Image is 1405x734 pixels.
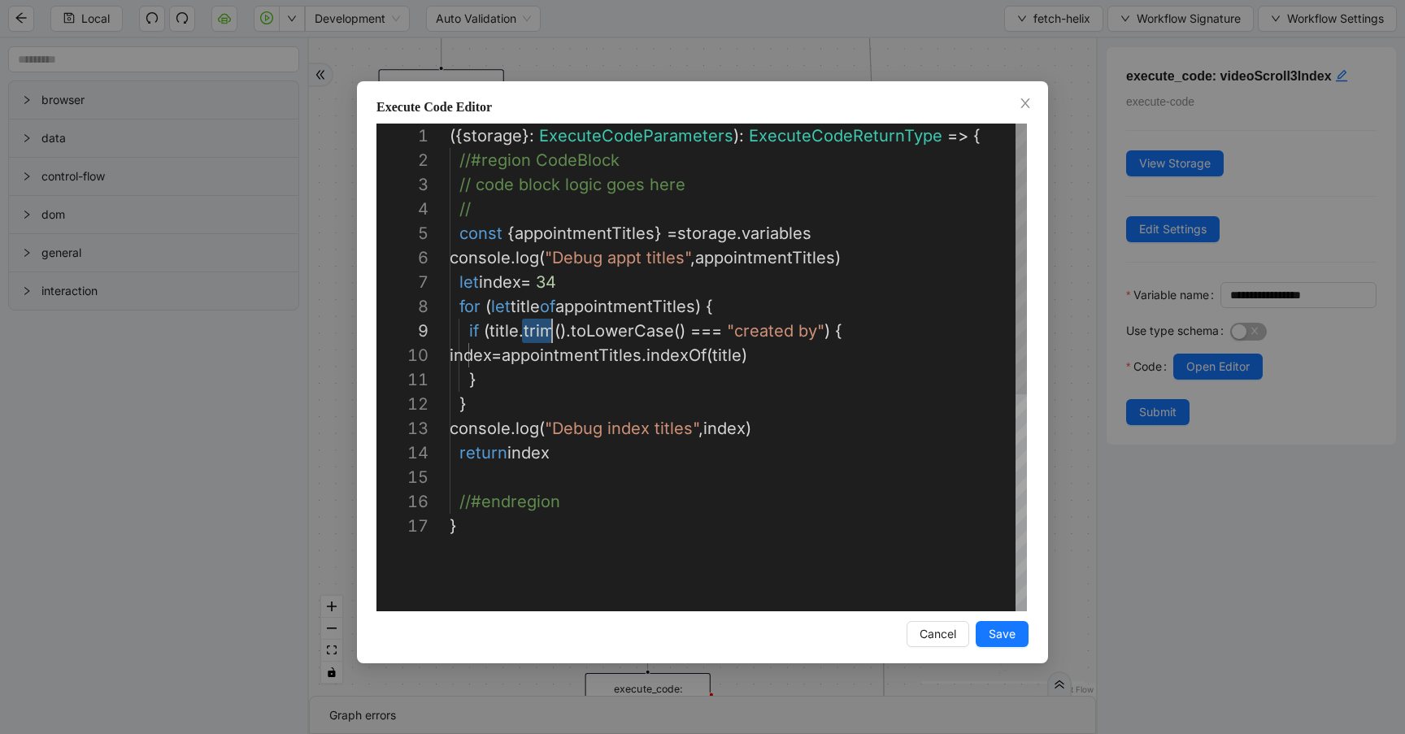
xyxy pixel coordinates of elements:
span: // [459,199,471,219]
span: const [459,224,502,243]
span: ( [539,248,545,267]
div: 10 [376,343,428,367]
span: "created by" [727,321,824,341]
button: Save [976,621,1029,647]
span: return [459,443,507,463]
div: 16 [376,489,428,514]
span: console [450,419,511,438]
span: } [459,394,467,414]
div: 9 [376,319,428,343]
span: if [469,321,479,341]
span: } [469,370,476,389]
span: ExecuteCodeParameters [539,126,733,145]
div: 6 [376,245,428,270]
span: appointmentTitles [515,224,655,243]
span: } [655,224,662,243]
span: { [507,224,515,243]
span: trim [524,321,555,341]
span: { [835,321,842,341]
span: index [507,443,550,463]
span: of [540,297,555,316]
span: { [973,126,981,145]
span: () [674,321,685,341]
span: ( [707,345,712,365]
span: appointmentTitles [695,248,835,267]
span: ( [539,419,545,438]
div: 5 [376,221,428,245]
span: toLowerCase [571,321,674,341]
span: ) [746,419,751,438]
div: 2 [376,148,428,172]
span: ( [484,321,489,341]
div: 7 [376,270,428,294]
span: => [947,126,968,145]
span: storage [677,224,737,243]
span: close [1019,97,1032,110]
div: 3 [376,172,428,197]
span: title [712,345,742,365]
span: log [515,419,539,438]
div: 13 [376,416,428,441]
span: ) [835,248,841,267]
button: Close [1016,95,1034,113]
span: for [459,297,481,316]
span: title [511,297,540,316]
div: 12 [376,392,428,416]
div: 11 [376,367,428,392]
span: index [450,345,491,365]
textarea: Editor content;Press Alt+F1 for Accessibility Options. [552,319,553,343]
span: . [642,345,646,365]
span: . [511,419,515,438]
span: Cancel [920,625,956,643]
span: storage [463,126,522,145]
span: ExecuteCodeReturnType [749,126,942,145]
div: Execute Code Editor [376,98,1029,117]
span: let [459,272,479,292]
span: { [706,297,713,316]
div: 4 [376,197,428,221]
span: . [511,248,515,267]
div: 14 [376,441,428,465]
span: let [491,297,511,316]
span: 34 [536,272,556,292]
div: 17 [376,514,428,538]
span: === [690,321,722,341]
span: //#region CodeBlock [459,150,620,170]
span: appointmentTitles [502,345,642,365]
span: index [479,272,520,292]
span: , [690,248,695,267]
div: 1 [376,124,428,148]
span: }: [522,126,534,145]
span: ) [695,297,701,316]
span: // code block logic goes here [459,175,685,194]
span: Save [989,625,1016,643]
button: Cancel [907,621,969,647]
span: . [519,321,524,341]
span: . [737,224,742,243]
span: = [491,345,502,365]
span: } [450,516,457,536]
div: 8 [376,294,428,319]
span: (). [555,321,571,341]
span: ( [485,297,491,316]
span: //#endregion [459,492,560,511]
span: ) [742,345,747,365]
span: appointmentTitles [555,297,695,316]
span: title [489,321,519,341]
span: index [703,419,746,438]
span: "Debug appt titles" [545,248,690,267]
span: ({ [450,126,463,145]
span: indexOf [646,345,707,365]
span: ): [733,126,744,145]
span: = [520,272,531,292]
span: ) [824,321,830,341]
span: = [667,224,677,243]
span: console [450,248,511,267]
span: "Debug index titles" [545,419,698,438]
span: variables [742,224,811,243]
div: 15 [376,465,428,489]
span: , [698,419,703,438]
span: log [515,248,539,267]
